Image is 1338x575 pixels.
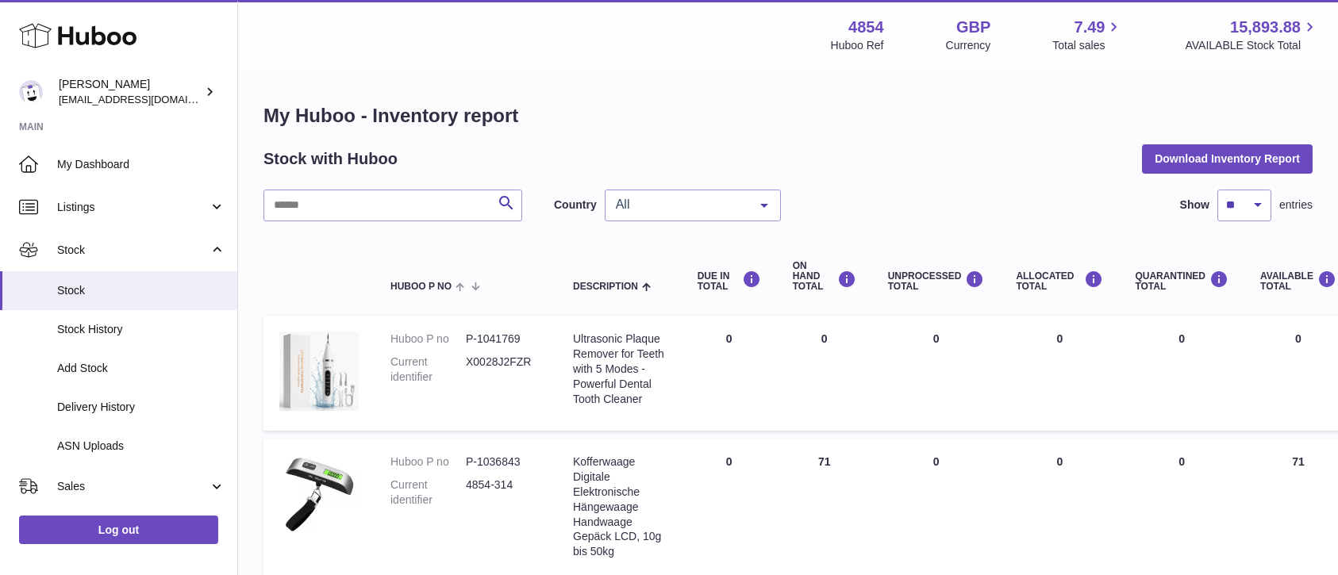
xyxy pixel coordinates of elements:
td: 0 [872,439,1001,575]
h2: Stock with Huboo [263,148,398,170]
strong: 4854 [848,17,884,38]
td: 0 [777,316,872,431]
label: Country [554,197,597,213]
span: Delivery History [57,400,225,415]
div: [PERSON_NAME] [59,77,202,107]
div: AVAILABLE Total [1260,270,1336,292]
div: Huboo Ref [831,38,884,53]
dd: X0028J2FZR [466,355,541,385]
span: Description [573,282,638,292]
dt: Current identifier [390,477,466,508]
span: [EMAIL_ADDRESS][DOMAIN_NAME] [59,93,233,105]
dt: Huboo P no [390,332,466,347]
td: 0 [1000,439,1119,575]
div: ON HAND Total [793,261,856,293]
div: ALLOCATED Total [1016,270,1103,292]
div: Currency [946,38,991,53]
strong: GBP [956,17,990,38]
img: product image [279,454,359,534]
span: Stock [57,243,209,258]
span: AVAILABLE Stock Total [1185,38,1319,53]
span: 15,893.88 [1230,17,1301,38]
div: DUE IN TOTAL [698,270,761,292]
span: ASN Uploads [57,439,225,454]
dd: 4854-314 [466,477,541,508]
span: entries [1279,197,1313,213]
td: 0 [682,316,777,431]
a: 7.49 Total sales [1052,17,1123,53]
dd: P-1041769 [466,332,541,347]
span: Huboo P no [390,282,452,292]
td: 0 [1000,316,1119,431]
td: 0 [872,316,1001,431]
a: 15,893.88 AVAILABLE Stock Total [1185,17,1319,53]
td: 0 [682,439,777,575]
dt: Current identifier [390,355,466,385]
dt: Huboo P no [390,454,466,470]
div: Kofferwaage Digitale Elektronische Hängewaage Handwaage Gepäck LCD, 10g bis 50kg [573,454,666,559]
span: Stock History [57,322,225,337]
label: Show [1180,197,1209,213]
span: 0 [1178,455,1185,468]
a: Log out [19,516,218,544]
dd: P-1036843 [466,454,541,470]
div: Ultrasonic Plaque Remover for Teeth with 5 Modes - Powerful Dental Tooth Cleaner [573,332,666,406]
span: Total sales [1052,38,1123,53]
span: Listings [57,200,209,215]
span: Add Stock [57,361,225,376]
h1: My Huboo - Inventory report [263,103,1313,128]
button: Download Inventory Report [1142,144,1313,173]
span: 0 [1178,332,1185,345]
div: UNPROCESSED Total [888,270,985,292]
span: All [612,197,748,213]
div: QUARANTINED Total [1135,270,1228,292]
span: My Dashboard [57,157,225,172]
td: 71 [777,439,872,575]
img: jimleo21@yahoo.gr [19,80,43,104]
span: Stock [57,283,225,298]
span: 7.49 [1075,17,1105,38]
img: product image [279,332,359,411]
span: Sales [57,479,209,494]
